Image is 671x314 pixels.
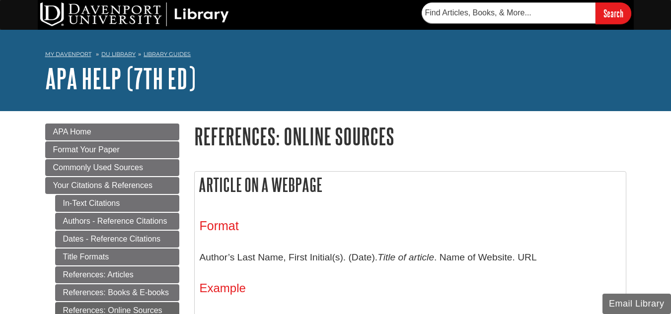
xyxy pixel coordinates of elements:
input: Find Articles, Books, & More... [422,2,596,23]
a: Your Citations & References [45,177,179,194]
input: Search [596,2,631,24]
a: Format Your Paper [45,141,179,158]
span: APA Home [53,127,91,136]
span: Commonly Used Sources [53,163,143,172]
button: Email Library [602,294,671,314]
i: Title of article [377,252,434,262]
h3: Format [200,219,621,233]
a: References: Books & E-books [55,284,179,301]
a: References: Articles [55,266,179,283]
a: APA Help (7th Ed) [45,63,196,94]
a: Title Formats [55,249,179,265]
h4: Example [200,282,621,295]
a: My Davenport [45,50,91,59]
span: Format Your Paper [53,145,120,154]
a: In-Text Citations [55,195,179,212]
form: Searches DU Library's articles, books, and more [422,2,631,24]
a: Authors - Reference Citations [55,213,179,230]
a: Commonly Used Sources [45,159,179,176]
nav: breadcrumb [45,48,626,63]
span: Your Citations & References [53,181,152,189]
a: APA Home [45,124,179,140]
h2: Article on a Webpage [195,172,626,198]
p: Author’s Last Name, First Initial(s). (Date). . Name of Website. URL [200,243,621,272]
h1: References: Online Sources [194,124,626,149]
a: Dates - Reference Citations [55,231,179,248]
a: Library Guides [144,51,191,58]
a: DU Library [101,51,136,58]
img: DU Library [40,2,229,26]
